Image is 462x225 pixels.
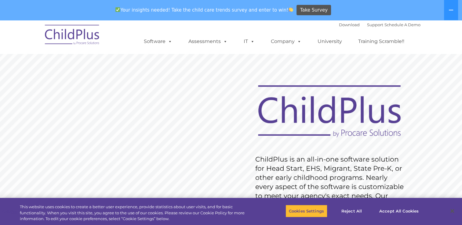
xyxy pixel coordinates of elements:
[339,22,420,27] font: |
[42,20,103,51] img: ChildPlus by Procare Solutions
[296,5,331,16] a: Take Survey
[238,35,261,48] a: IT
[286,205,327,217] button: Cookies Settings
[446,204,459,218] button: Close
[113,4,296,16] span: Your insights needed! Take the child care trends survey and enter to win!
[384,22,420,27] a: Schedule A Demo
[339,22,360,27] a: Download
[265,35,307,48] a: Company
[311,35,348,48] a: University
[138,35,178,48] a: Software
[333,205,371,217] button: Reject All
[352,35,410,48] a: Training Scramble!!
[367,22,383,27] a: Support
[182,35,234,48] a: Assessments
[289,7,293,12] img: 👏
[376,205,422,217] button: Accept All Cookies
[115,7,120,12] img: ✅
[255,155,407,219] rs-layer: ChildPlus is an all-in-one software solution for Head Start, EHS, Migrant, State Pre-K, or other ...
[300,5,328,16] span: Take Survey
[20,204,254,222] div: This website uses cookies to create a better user experience, provide statistics about user visit...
